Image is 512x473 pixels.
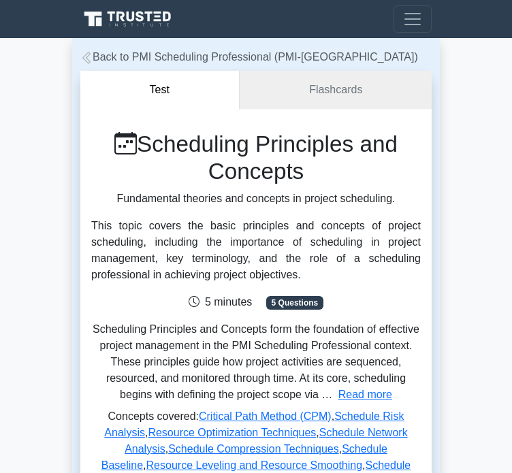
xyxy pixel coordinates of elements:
div: This topic covers the basic principles and concepts of project scheduling, including the importan... [91,218,421,283]
span: 5 Questions [266,296,323,310]
a: Schedule Risk Analysis [104,410,404,438]
a: Resource Optimization Techniques [148,427,316,438]
span: 5 minutes [189,296,252,308]
span: Scheduling Principles and Concepts form the foundation of effective project management in the PMI... [93,323,419,400]
a: Resource Leveling and Resource Smoothing [146,459,363,471]
p: Fundamental theories and concepts in project scheduling. [91,191,421,207]
a: Schedule Baseline [101,443,387,471]
button: Read more [338,387,392,403]
a: Critical Path Method (CPM) [199,410,332,422]
a: Schedule Network Analysis [125,427,408,455]
button: Toggle navigation [394,5,432,33]
button: Test [80,71,240,110]
a: Flashcards [240,71,432,110]
h1: Scheduling Principles and Concepts [91,131,421,185]
a: Schedule Compression Techniques [168,443,339,455]
a: Back to PMI Scheduling Professional (PMI-[GEOGRAPHIC_DATA]) [80,51,418,63]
